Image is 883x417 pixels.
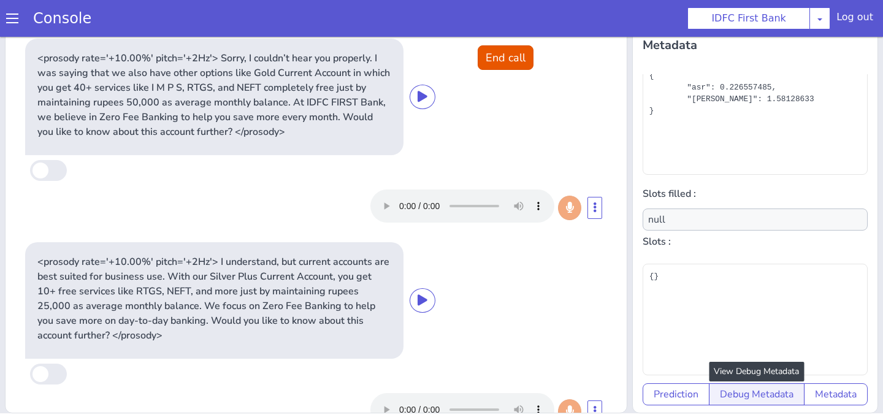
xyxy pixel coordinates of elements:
[649,237,861,335] div: {}
[37,221,391,310] p: <prosody rate='+10.00%' pitch='+2Hz'> I understand, but current accounts are best suited for busi...
[643,150,868,172] label: Slots filled :
[687,7,810,29] button: IDFC First Bank
[649,37,861,135] div: { "asr": 0.226557485, "[PERSON_NAME]": 1.58128633 }
[18,10,106,27] a: Console
[709,350,805,372] button: Debug Metadata
[643,197,868,220] label: Slots :
[836,10,873,29] div: Log out
[643,350,709,372] button: Prediction
[478,12,533,37] button: End call
[804,350,868,372] button: Metadata
[37,18,391,106] p: <prosody rate='+10.00%' pitch='+2Hz'> Sorry, I couldn’t hear you properly. I was saying that we a...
